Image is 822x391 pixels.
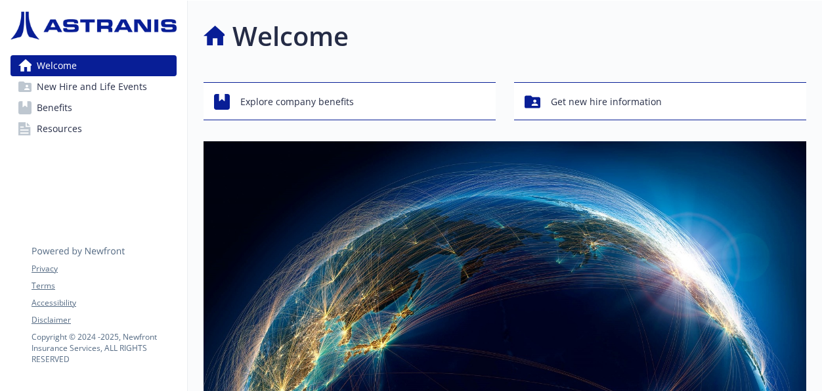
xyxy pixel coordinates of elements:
a: Resources [11,118,177,139]
a: Welcome [11,55,177,76]
span: Explore company benefits [240,89,354,114]
a: Privacy [32,263,176,275]
span: Welcome [37,55,77,76]
p: Copyright © 2024 - 2025 , Newfront Insurance Services, ALL RIGHTS RESERVED [32,331,176,365]
span: Resources [37,118,82,139]
span: New Hire and Life Events [37,76,147,97]
button: Explore company benefits [204,82,496,120]
a: Disclaimer [32,314,176,326]
span: Get new hire information [551,89,662,114]
a: Terms [32,280,176,292]
button: Get new hire information [514,82,806,120]
a: Accessibility [32,297,176,309]
a: Benefits [11,97,177,118]
span: Benefits [37,97,72,118]
h1: Welcome [232,16,349,56]
a: New Hire and Life Events [11,76,177,97]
